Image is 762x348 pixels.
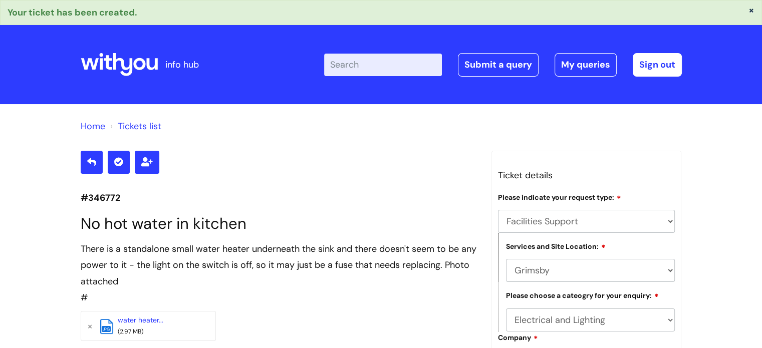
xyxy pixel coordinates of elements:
[81,241,476,306] div: #
[102,326,111,332] span: jpg
[555,53,617,76] a: My queries
[81,190,476,206] p: #346772
[498,192,621,202] label: Please indicate your request type:
[458,53,539,76] a: Submit a query
[506,290,659,300] label: Please choose a cateogry for your enquiry:
[108,118,161,134] li: Tickets list
[118,120,161,132] a: Tickets list
[506,241,606,251] label: Services and Site Location:
[324,54,442,76] input: Search
[81,120,105,132] a: Home
[324,53,682,76] div: | -
[498,332,538,342] label: Company
[748,6,754,15] button: ×
[81,241,476,289] div: There is a standalone small water heater underneath the sink and there doesn't seem to be any pow...
[81,118,105,134] li: Solution home
[118,326,198,337] div: (2.97 MB)
[165,57,199,73] p: info hub
[633,53,682,76] a: Sign out
[81,214,476,233] h1: No hot water in kitchen
[498,167,675,183] h3: Ticket details
[118,315,163,324] a: water heater...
